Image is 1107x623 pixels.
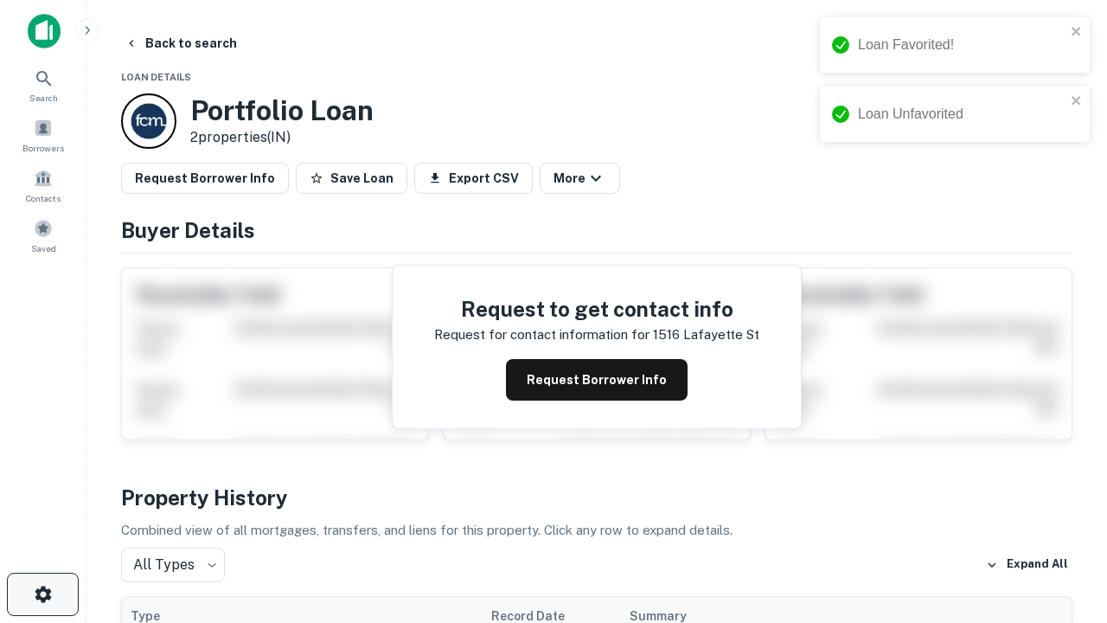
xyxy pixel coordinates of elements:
h4: Request to get contact info [434,293,759,324]
a: Search [5,61,81,108]
button: close [1071,93,1083,110]
span: Contacts [26,191,61,205]
span: Search [29,91,58,105]
span: Loan Details [121,72,191,82]
button: Save Loan [296,163,407,194]
a: Borrowers [5,112,81,158]
button: close [1071,24,1083,41]
button: Request Borrower Info [121,163,289,194]
button: More [540,163,620,194]
button: Export CSV [414,163,533,194]
p: 1516 lafayette st [653,324,759,345]
span: Borrowers [22,141,64,155]
img: capitalize-icon.png [28,14,61,48]
button: Back to search [118,28,244,59]
a: Saved [5,212,81,259]
div: Loan Unfavorited [858,104,1065,125]
p: Combined view of all mortgages, transfers, and liens for this property. Click any row to expand d... [121,520,1072,541]
iframe: Chat Widget [1021,485,1107,568]
h3: Portfolio Loan [190,94,374,127]
span: Saved [31,241,56,255]
div: All Types [121,548,225,582]
button: Request Borrower Info [506,359,688,401]
div: Loan Favorited! [858,35,1065,55]
h4: Buyer Details [121,215,1072,246]
h4: Property History [121,482,1072,513]
p: 2 properties (IN) [190,127,374,148]
button: Expand All [982,552,1072,578]
a: Contacts [5,162,81,209]
p: Request for contact information for [434,324,649,345]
